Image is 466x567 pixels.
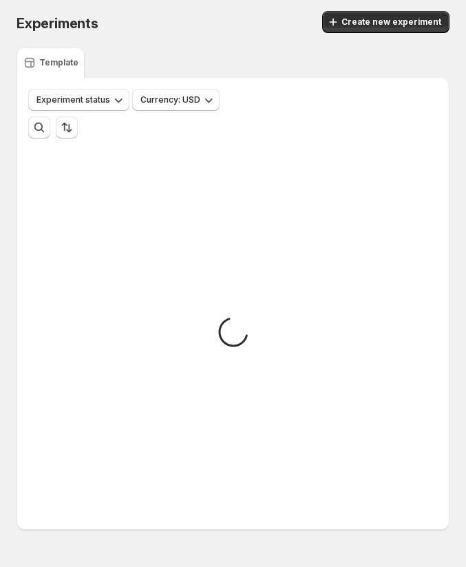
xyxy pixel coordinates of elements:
[39,57,78,68] p: Template
[322,11,449,33] button: Create new experiment
[36,94,110,105] span: Experiment status
[132,89,220,111] button: Currency: USD
[17,15,98,32] span: Experiments
[140,94,200,105] span: Currency: USD
[28,89,129,111] button: Experiment status
[341,17,441,28] span: Create new experiment
[56,116,78,138] button: Sort the results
